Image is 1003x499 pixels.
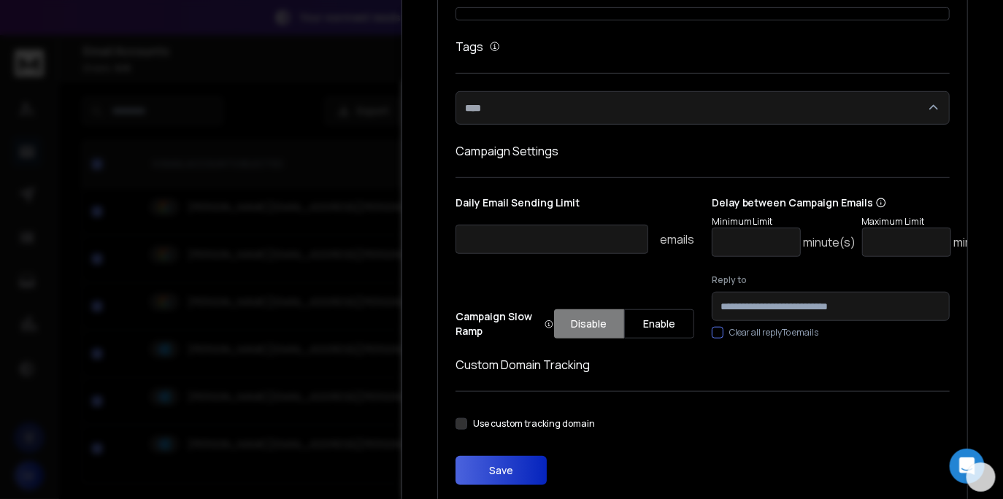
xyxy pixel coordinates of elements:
[23,38,35,50] img: website_grey.svg
[456,142,950,160] h1: Campaign Settings
[41,23,72,35] div: v 4.0.25
[39,85,51,96] img: tab_domain_overview_orange.svg
[161,86,246,96] div: Keywords by Traffic
[659,231,693,248] p: emails
[145,85,157,96] img: tab_keywords_by_traffic_grey.svg
[456,309,554,339] p: Campaign Slow Ramp
[38,38,104,50] div: Domain: [URL]
[456,196,694,216] p: Daily Email Sending Limit
[729,327,818,339] label: Clear all replyTo emails
[950,449,985,484] div: Open Intercom Messenger
[473,418,595,430] label: Use custom tracking domain
[711,274,950,286] label: Reply to
[456,456,547,485] button: Save
[553,309,623,339] button: Disable
[803,233,856,251] p: minute(s)
[55,86,131,96] div: Domain Overview
[456,38,483,55] h1: Tags
[623,309,693,339] button: Enable
[23,23,35,35] img: logo_orange.svg
[711,216,856,228] p: Minimum Limit
[456,356,950,374] h1: Custom Domain Tracking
